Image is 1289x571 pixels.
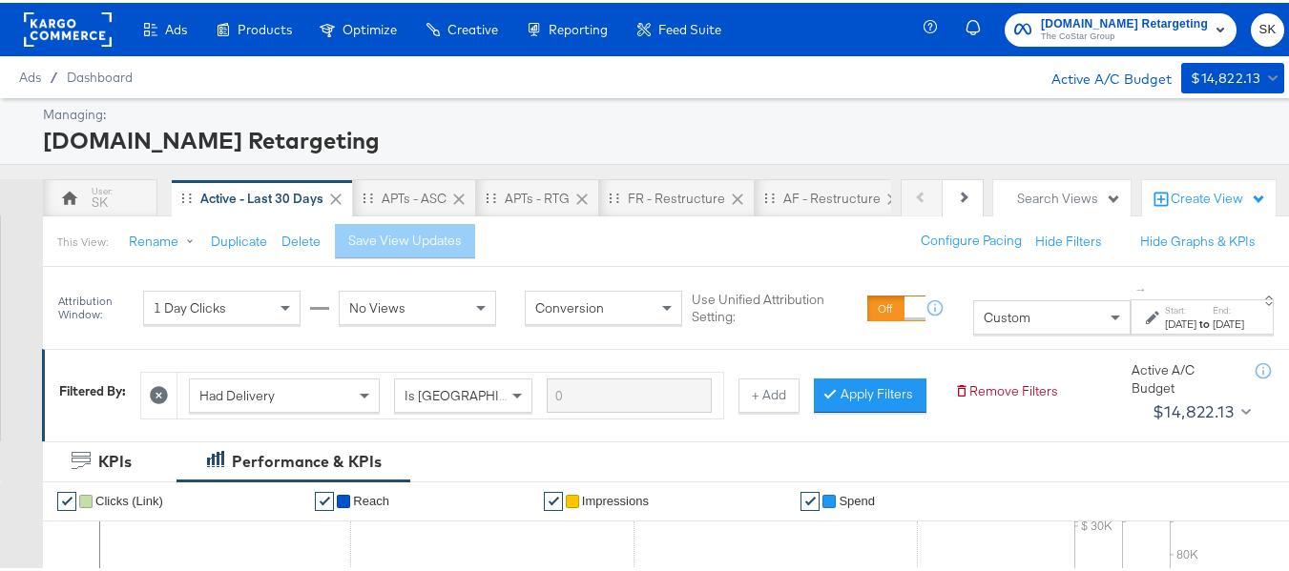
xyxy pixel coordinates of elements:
button: Apply Filters [814,376,926,410]
span: ↑ [1133,284,1151,291]
button: Duplicate [211,230,267,248]
input: Enter a search term [547,376,712,411]
span: The CoStar Group [1041,27,1208,42]
span: No Views [349,296,405,314]
a: Dashboard [67,67,133,82]
button: $14,822.13 [1181,60,1284,91]
div: Active A/C Budget [1132,358,1237,394]
div: Active A/C Budget [1031,60,1172,89]
div: Drag to reorder tab [764,190,775,200]
span: Had Delivery [199,384,275,401]
span: Custom [984,306,1030,323]
span: Ads [19,67,41,82]
span: Reporting [549,19,608,34]
div: This View: [57,232,108,247]
div: APTs - ASC [382,187,447,205]
div: Drag to reorder tab [486,190,496,200]
div: [DATE] [1213,314,1244,329]
span: Creative [447,19,498,34]
div: [DATE] [1165,314,1196,329]
div: Attribution Window: [57,292,134,318]
div: SK [92,191,108,209]
strong: to [1196,314,1213,328]
button: + Add [738,376,800,410]
span: Clicks (Link) [95,491,163,505]
button: Rename [115,222,215,256]
div: $14,822.13 [1191,64,1260,88]
div: Active - Last 30 Days [200,187,323,205]
div: Create View [1171,187,1266,206]
button: SK [1251,10,1284,44]
div: KPIs [98,448,132,470]
label: End: [1213,301,1244,314]
a: ✔ [57,489,76,508]
div: Performance & KPIs [232,448,382,470]
div: Filtered By: [59,379,126,398]
div: Drag to reorder tab [181,190,192,200]
span: / [41,67,67,82]
div: Managing: [43,103,1279,121]
span: Optimize [343,19,397,34]
span: Conversion [535,296,604,314]
span: SK [1258,16,1277,38]
div: Drag to reorder tab [363,190,373,200]
button: Configure Pacing [907,221,1035,255]
span: Spend [839,491,875,505]
label: Start: [1165,301,1196,314]
div: APTs - RTG [505,187,570,205]
button: Delete [281,230,321,248]
button: $14,822.13 [1145,394,1256,424]
button: Hide Filters [1035,230,1102,248]
div: Search Views [1017,187,1121,205]
a: ✔ [544,489,563,508]
button: Remove Filters [954,379,1058,398]
button: [DOMAIN_NAME] RetargetingThe CoStar Group [1005,10,1237,44]
div: $14,822.13 [1153,395,1234,423]
button: Hide Graphs & KPIs [1140,230,1256,248]
label: Use Unified Attribution Setting: [692,288,860,323]
span: Is [GEOGRAPHIC_DATA] [405,384,551,401]
a: ✔ [800,489,820,508]
span: 1 Day Clicks [154,296,226,314]
a: ✔ [315,489,334,508]
div: [DOMAIN_NAME] Retargeting [43,121,1279,153]
span: Feed Suite [658,19,721,34]
span: Products [238,19,292,34]
div: Drag to reorder tab [609,190,619,200]
span: Impressions [582,491,649,505]
div: FR - Restructure [628,187,725,205]
span: Reach [353,491,389,505]
div: AF - Restructure [783,187,881,205]
span: Ads [165,19,187,34]
span: [DOMAIN_NAME] Retargeting [1041,11,1208,31]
